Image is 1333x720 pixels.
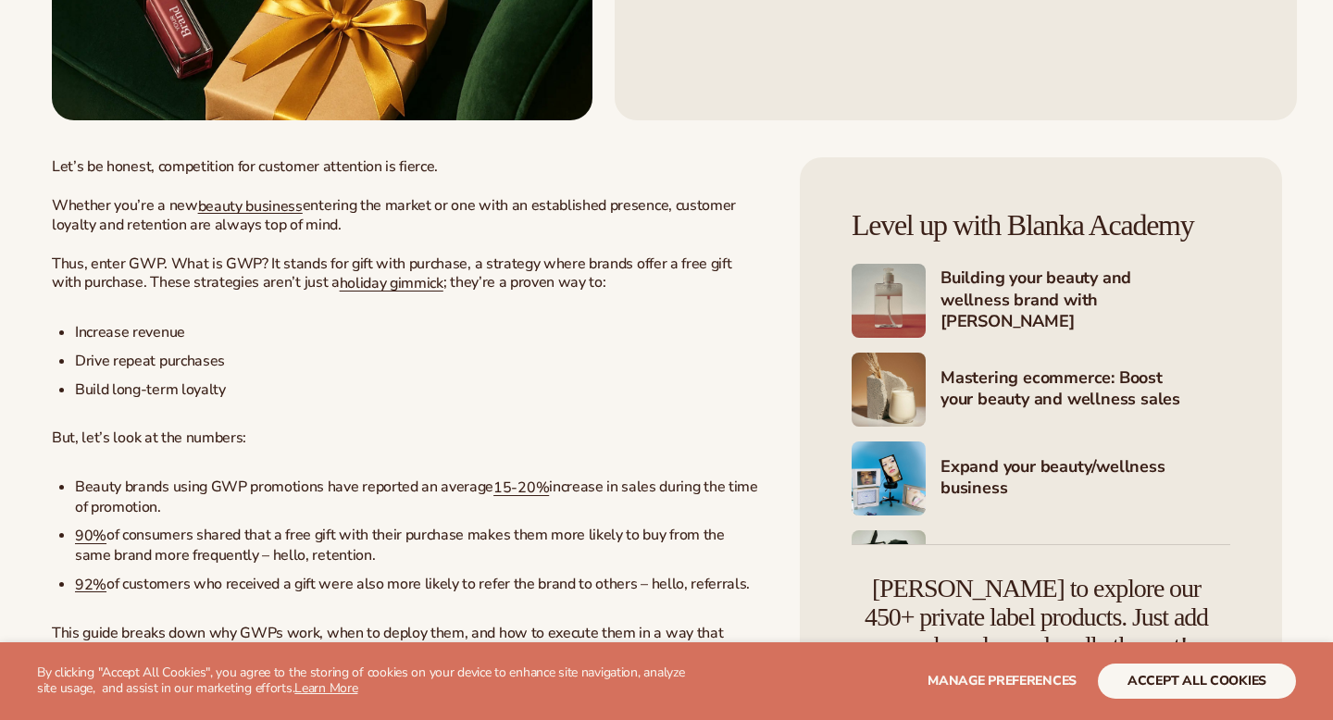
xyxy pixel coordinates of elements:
a: beauty business [198,195,303,216]
span: Manage preferences [928,672,1077,689]
span: Beauty brands using GWP promotions have reported an average [75,477,493,497]
a: 90% [75,526,106,546]
span: Increase revenue [75,322,185,342]
a: Shopify Image 8 Expand your beauty/wellness business [852,441,1230,515]
span: Whether you’re a new [52,195,198,216]
span: entering the market or one with an established presence, customer loyalty and retention are alway... [52,195,736,236]
p: By clicking "Accept All Cookies", you agree to the storing of cookies on your device to enhance s... [37,665,696,697]
button: accept all cookies [1098,664,1296,699]
img: Shopify Image 9 [852,530,926,604]
span: Drive repeat purchases [75,351,225,371]
img: Shopify Image 7 [852,353,926,427]
a: 92% [75,574,106,594]
h4: Level up with Blanka Academy [852,209,1230,242]
span: of consumers shared that a free gift with their purchase makes them more likely to buy from the s... [75,525,725,565]
span: of customers who received a gift were also more likely to refer the brand to others – hello, refe... [106,574,750,594]
a: Shopify Image 6 Building your beauty and wellness brand with [PERSON_NAME] [852,264,1230,338]
span: Let’s be honest, competition for customer attention is fierce. [52,156,438,177]
span: Thus, enter GWP. What is GWP? It stands for gift with purchase, a strategy where brands offer a f... [52,254,731,293]
span: Build long-term loyalty [75,379,226,400]
a: Shopify Image 9 Marketing your beauty and wellness brand 101 [852,530,1230,604]
h4: Mastering ecommerce: Boost your beauty and wellness sales [941,367,1230,413]
span: But, let’s look at the numbers: [52,428,246,448]
h4: [PERSON_NAME] to explore our 450+ private label products. Just add your brand – we handle the rest! [852,575,1221,660]
button: Manage preferences [928,664,1077,699]
a: 15-20% [493,478,549,498]
a: Shopify Image 7 Mastering ecommerce: Boost your beauty and wellness sales [852,353,1230,427]
span: increase in sales during the time of promotion. [75,477,758,517]
span: ; they’re a proven way to: [443,272,606,292]
img: Shopify Image 8 [852,441,926,515]
img: Shopify Image 6 [852,264,926,338]
a: holiday gimmick [340,273,443,293]
span: This guide breaks down why GWPs work, when to deploy them, and how to execute them in a way that ... [52,623,723,663]
h4: Expand your beauty/wellness business [941,456,1230,502]
a: Learn More [294,679,357,697]
h4: Building your beauty and wellness brand with [PERSON_NAME] [941,267,1230,334]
